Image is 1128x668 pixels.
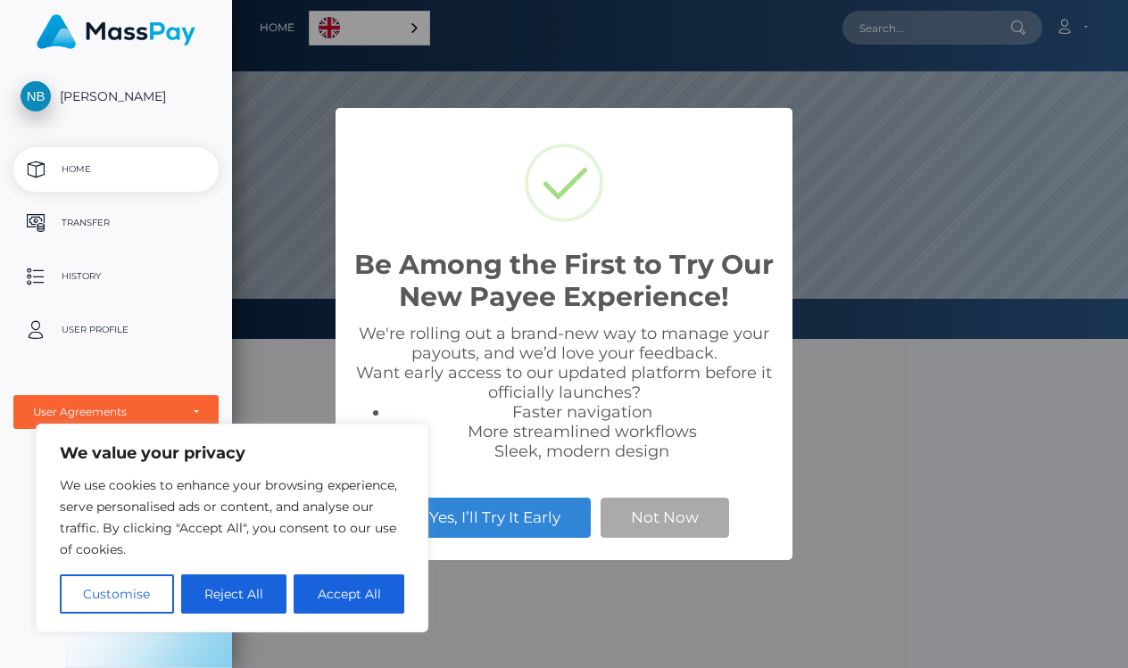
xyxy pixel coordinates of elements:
[60,574,174,614] button: Customise
[36,424,428,632] div: We value your privacy
[21,317,211,343] p: User Profile
[389,441,775,461] li: Sleek, modern design
[294,574,404,614] button: Accept All
[21,210,211,236] p: Transfer
[353,249,775,313] h2: Be Among the First to Try Our New Payee Experience!
[33,405,179,419] div: User Agreements
[389,402,775,422] li: Faster navigation
[353,324,775,461] div: We're rolling out a brand-new way to manage your payouts, and we’d love your feedback. Want early...
[60,442,404,464] p: We value your privacy
[601,498,729,537] button: Not Now
[60,474,404,560] p: We use cookies to enhance your browsing experience, serve personalised ads or content, and analys...
[389,422,775,441] li: More streamlined workflows
[21,263,211,290] p: History
[37,14,195,49] img: MassPay
[13,88,219,104] span: [PERSON_NAME]
[181,574,287,614] button: Reject All
[21,156,211,183] p: Home
[13,395,219,429] button: User Agreements
[399,498,591,537] button: Yes, I’ll Try It Early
